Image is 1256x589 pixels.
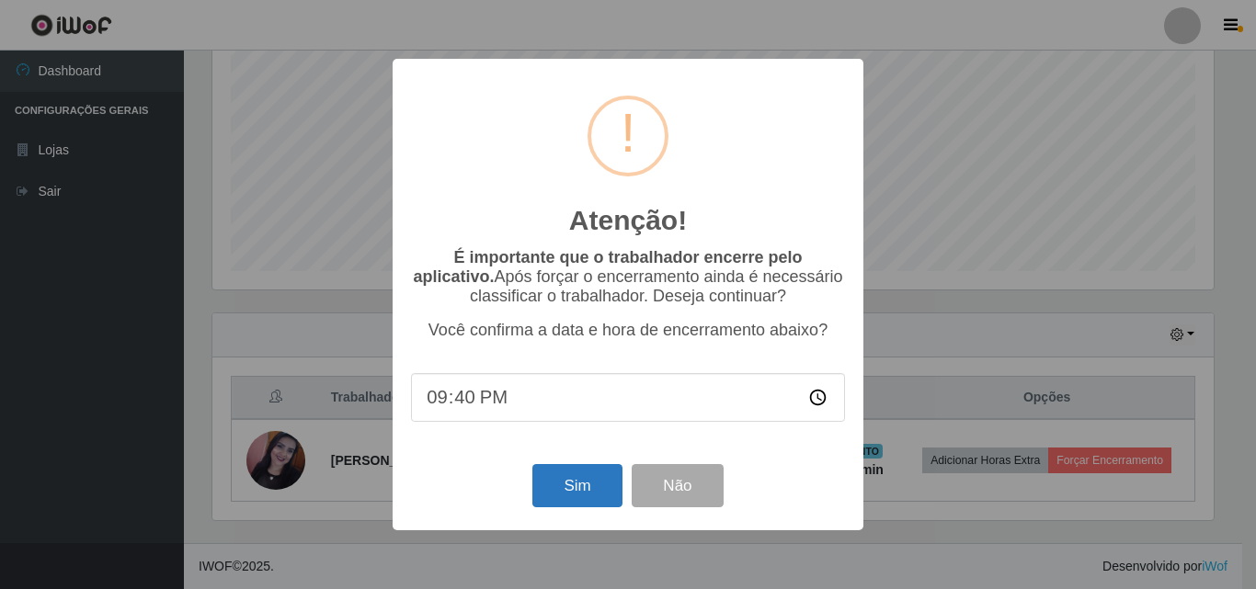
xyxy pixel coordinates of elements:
[411,321,845,340] p: Você confirma a data e hora de encerramento abaixo?
[632,464,723,507] button: Não
[569,204,687,237] h2: Atenção!
[532,464,622,507] button: Sim
[413,248,802,286] b: É importante que o trabalhador encerre pelo aplicativo.
[411,248,845,306] p: Após forçar o encerramento ainda é necessário classificar o trabalhador. Deseja continuar?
